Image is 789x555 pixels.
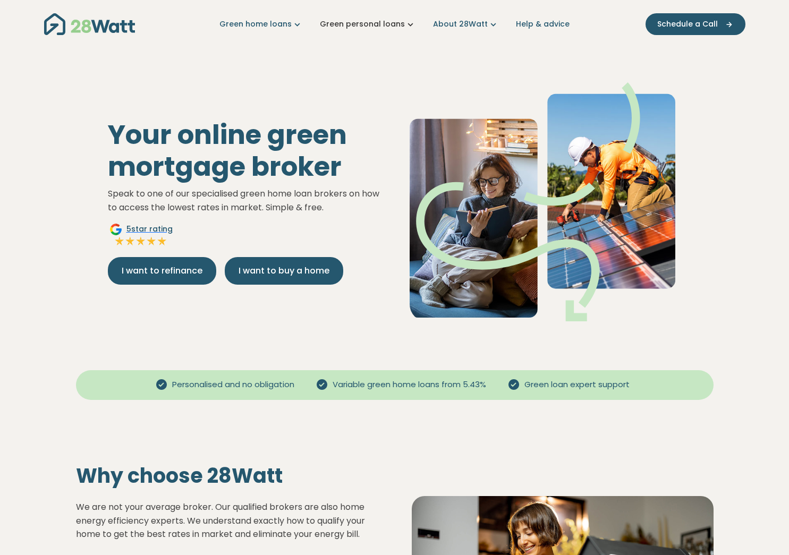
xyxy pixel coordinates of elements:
[320,19,416,30] a: Green personal loans
[157,236,167,246] img: Full star
[108,223,174,249] a: Google5star ratingFull starFull starFull starFull starFull star
[168,379,299,391] span: Personalised and no obligation
[520,379,634,391] span: Green loan expert support
[219,19,303,30] a: Green home loans
[76,500,378,541] p: We are not your average broker. Our qualified brokers are also home energy efficiency experts. We...
[126,224,173,235] span: 5 star rating
[125,236,135,246] img: Full star
[146,236,157,246] img: Full star
[328,379,490,391] span: Variable green home loans from 5.43%
[108,187,386,214] p: Speak to one of our specialised green home loan brokers on how to access the lowest rates in mark...
[109,223,122,236] img: Google
[122,264,202,277] span: I want to refinance
[114,236,125,246] img: Full star
[239,264,329,277] span: I want to buy a home
[108,119,386,183] h1: Your online green mortgage broker
[225,257,343,285] button: I want to buy a home
[108,257,216,285] button: I want to refinance
[657,19,718,30] span: Schedule a Call
[433,19,499,30] a: About 28Watt
[76,464,378,488] h2: Why choose 28Watt
[410,82,675,321] img: Green mortgage hero
[646,13,745,35] button: Schedule a Call
[135,236,146,246] img: Full star
[44,13,135,35] img: 28Watt
[44,11,745,38] nav: Main navigation
[516,19,570,30] a: Help & advice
